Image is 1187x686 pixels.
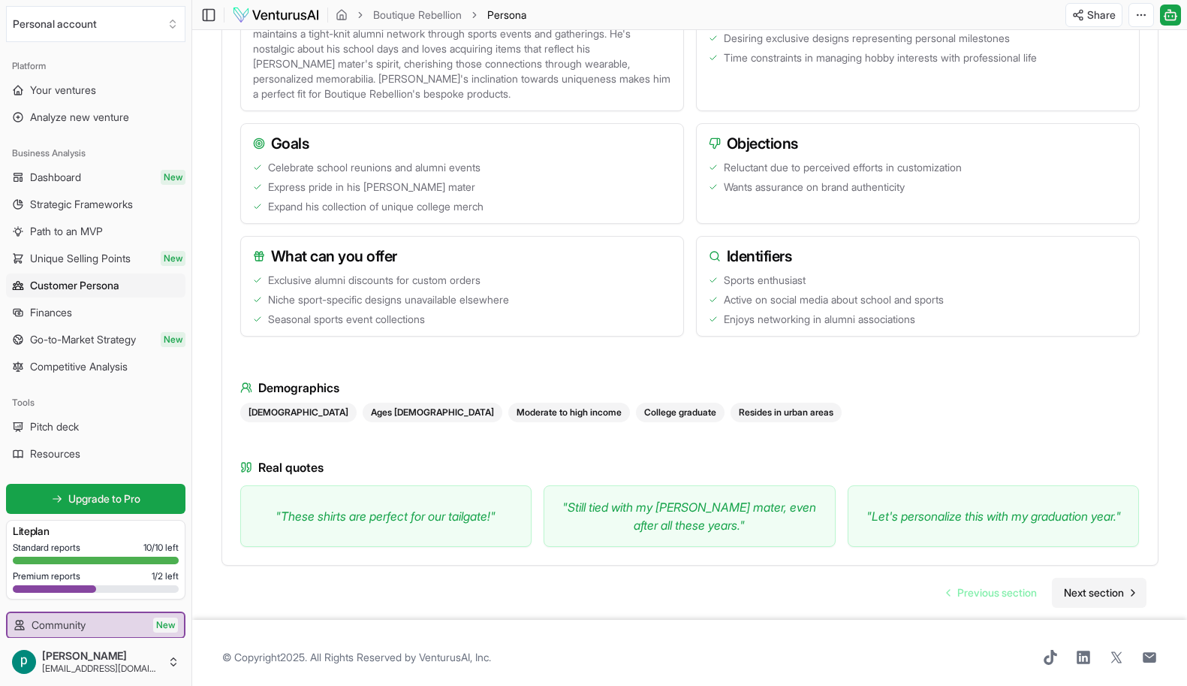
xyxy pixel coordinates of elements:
[957,585,1037,600] span: Previous section
[42,663,161,675] span: [EMAIL_ADDRESS][DOMAIN_NAME]
[8,613,184,637] a: CommunityNew
[6,391,185,415] div: Tools
[6,301,185,325] a: Finances
[373,8,462,23] a: Boutique Rebellion
[30,197,133,212] span: Strategic Frameworks
[935,578,1049,608] a: Go to previous page
[724,160,962,175] span: Reluctant due to perceived efforts in customization
[240,458,1140,476] h4: Real quotes
[636,403,725,422] div: College graduate
[487,8,526,23] span: Persona
[240,403,357,422] div: [DEMOGRAPHIC_DATA]
[6,6,185,42] button: Select an organization
[253,133,671,154] h3: Goals
[30,332,136,347] span: Go-to-Market Strategy
[253,11,671,101] p: [PERSON_NAME] is a college alumnus who takes immense pride in his legacy and maintains a tight-kn...
[724,180,905,195] span: Wants assurance on brand authenticity
[13,542,80,554] span: Standard reports
[13,570,80,582] span: Premium reports
[268,199,484,214] span: Expand his collection of unique college merch
[30,359,128,374] span: Competitive Analysis
[268,180,475,195] span: Express pride in his [PERSON_NAME] mater
[161,251,185,266] span: New
[268,292,509,307] span: Niche sport-specific designs unavailable elsewhere
[6,484,185,514] a: Upgrade to Pro
[508,403,630,422] div: Moderate to high income
[6,105,185,129] a: Analyze new venture
[6,328,185,352] a: Go-to-Market StrategyNew
[30,170,81,185] span: Dashboard
[556,498,823,534] p: " Still tied with my [PERSON_NAME] mater, even after all these years. "
[30,419,79,434] span: Pitch deck
[253,246,671,267] h3: What can you offer
[268,273,481,288] span: Exclusive alumni discounts for custom orders
[336,8,526,23] nav: breadcrumb
[1064,585,1124,600] span: Next section
[1052,578,1146,608] a: Go to next page
[724,292,944,307] span: Active on social media about school and sports
[268,160,481,175] span: Celebrate school reunions and alumni events
[30,305,72,320] span: Finances
[32,618,86,633] span: Community
[935,578,1146,608] nav: pagination
[268,312,425,327] span: Seasonal sports event collections
[866,507,1121,525] p: " Let's personalize this with my graduation year. "
[232,6,320,24] img: logo
[6,78,185,102] a: Your ventures
[152,570,179,582] span: 1 / 2 left
[30,278,119,293] span: Customer Persona
[724,50,1037,65] span: Time constraints in managing hobby interests with professional life
[1065,3,1122,27] button: Share
[724,31,1010,46] span: Desiring exclusive designs representing personal milestones
[12,650,36,674] img: ACg8ocJ2l5SqxQVseM47awH-7Jxh0v2d9egVMACv_nqq1phzVTYO4g=s96-c
[6,54,185,78] div: Platform
[30,83,96,98] span: Your ventures
[30,110,129,125] span: Analyze new venture
[6,165,185,189] a: DashboardNew
[724,273,806,288] span: Sports enthusiast
[240,379,1140,397] h4: Demographics
[1087,8,1116,23] span: Share
[161,170,185,185] span: New
[6,192,185,216] a: Strategic Frameworks
[6,355,185,379] a: Competitive Analysis
[6,442,185,466] a: Resources
[724,312,915,327] span: Enjoys networking in alumni associations
[13,524,179,539] h3: Lite plan
[709,246,1127,267] h3: Identifiers
[143,542,179,554] span: 10 / 10 left
[731,403,842,422] div: Resides in urban areas
[222,650,491,665] span: © Copyright 2025 . All Rights Reserved by .
[6,415,185,439] a: Pitch deck
[276,507,496,525] p: " These shirts are perfect for our tailgate! "
[709,133,1127,154] h3: Objections
[30,224,103,239] span: Path to an MVP
[363,403,502,422] div: Ages [DEMOGRAPHIC_DATA]
[6,273,185,298] a: Customer Persona
[153,618,178,633] span: New
[30,251,131,266] span: Unique Selling Points
[6,246,185,270] a: Unique Selling PointsNew
[161,332,185,347] span: New
[68,491,140,506] span: Upgrade to Pro
[6,219,185,243] a: Path to an MVP
[419,651,489,663] a: VenturusAI, Inc
[6,141,185,165] div: Business Analysis
[30,446,80,461] span: Resources
[6,644,185,680] button: [PERSON_NAME][EMAIL_ADDRESS][DOMAIN_NAME]
[42,649,161,663] span: [PERSON_NAME]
